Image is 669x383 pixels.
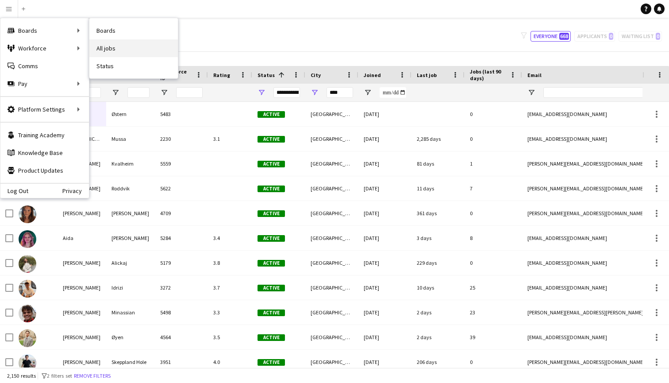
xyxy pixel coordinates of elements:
span: Active [258,260,285,267]
div: [DATE] [358,226,411,250]
div: 206 days [411,350,465,374]
button: Everyone668 [531,31,571,42]
button: Open Filter Menu [527,89,535,97]
div: 5284 [155,226,208,250]
div: 0 [465,127,522,151]
div: 11 days [411,176,465,201]
div: 3272 [155,275,208,300]
div: Øyen [106,325,155,349]
div: Idrizi [106,275,155,300]
a: Knowledge Base [0,144,89,162]
div: 5498 [155,300,208,325]
span: Active [258,334,285,341]
span: Email [527,72,542,78]
div: 8 [465,226,522,250]
span: City [311,72,321,78]
div: 3.4 [208,226,252,250]
div: Platform Settings [0,101,89,118]
img: Albert Eek Minassian [19,305,36,322]
a: Status [89,57,178,75]
div: [PERSON_NAME] [58,325,106,349]
div: 3951 [155,350,208,374]
div: [DATE] [358,127,411,151]
img: Adriana Wergeland [19,205,36,223]
div: [DATE] [358,102,411,126]
div: 4.0 [208,350,252,374]
span: Active [258,136,285,143]
button: Open Filter Menu [160,89,168,97]
button: Open Filter Menu [364,89,372,97]
div: [PERSON_NAME] [58,350,106,374]
span: Active [258,186,285,192]
div: [PERSON_NAME] [58,251,106,275]
span: Active [258,235,285,242]
div: 0 [465,350,522,374]
input: Workforce ID Filter Input [176,87,203,98]
div: 5483 [155,102,208,126]
span: 2 filters set [47,372,72,379]
div: [GEOGRAPHIC_DATA] [305,325,358,349]
a: Log Out [0,187,28,194]
div: [PERSON_NAME] [58,300,106,325]
div: 5622 [155,176,208,201]
div: [DATE] [358,176,411,201]
div: [GEOGRAPHIC_DATA] [305,176,358,201]
div: 0 [465,102,522,126]
span: Last job [417,72,437,78]
div: Østern [106,102,155,126]
input: First Name Filter Input [79,87,101,98]
div: 3.8 [208,251,252,275]
div: 3.1 [208,127,252,151]
div: Pay [0,75,89,93]
div: [GEOGRAPHIC_DATA] [305,300,358,325]
div: [DATE] [358,151,411,176]
div: 2230 [155,127,208,151]
div: Boards [0,22,89,39]
a: All jobs [89,39,178,57]
img: Alex Øyen [19,329,36,347]
div: [GEOGRAPHIC_DATA] [305,127,358,151]
div: 361 days [411,201,465,225]
div: [GEOGRAPHIC_DATA] [305,201,358,225]
div: [GEOGRAPHIC_DATA] [305,251,358,275]
div: 229 days [411,251,465,275]
a: Boards [89,22,178,39]
span: Active [258,161,285,167]
div: 25 [465,275,522,300]
div: [GEOGRAPHIC_DATA] [305,350,358,374]
div: [DATE] [358,201,411,225]
div: 4564 [155,325,208,349]
div: [GEOGRAPHIC_DATA] [305,226,358,250]
div: Kvalheim [106,151,155,176]
img: Alban Idrizi [19,280,36,298]
div: [GEOGRAPHIC_DATA] [305,102,358,126]
button: Open Filter Menu [258,89,265,97]
div: Skeppland Hole [106,350,155,374]
div: 5559 [155,151,208,176]
div: 1 [465,151,522,176]
div: [GEOGRAPHIC_DATA] [305,275,358,300]
div: Mussa [106,127,155,151]
div: 23 [465,300,522,325]
div: [DATE] [358,300,411,325]
div: 5179 [155,251,208,275]
div: Roddvik [106,176,155,201]
div: 3.5 [208,325,252,349]
div: [PERSON_NAME] [58,275,106,300]
div: 2 days [411,325,465,349]
div: [DATE] [358,350,411,374]
span: Joined [364,72,381,78]
a: Privacy [62,187,89,194]
div: 7 [465,176,522,201]
div: [PERSON_NAME] [58,201,106,225]
div: Aida [58,226,106,250]
div: 3 days [411,226,465,250]
span: 668 [559,33,569,40]
span: Active [258,285,285,291]
div: [DATE] [358,251,411,275]
button: Remove filters [72,371,112,381]
div: [DATE] [358,275,411,300]
div: 0 [465,201,522,225]
div: 2 days [411,300,465,325]
button: Open Filter Menu [311,89,319,97]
